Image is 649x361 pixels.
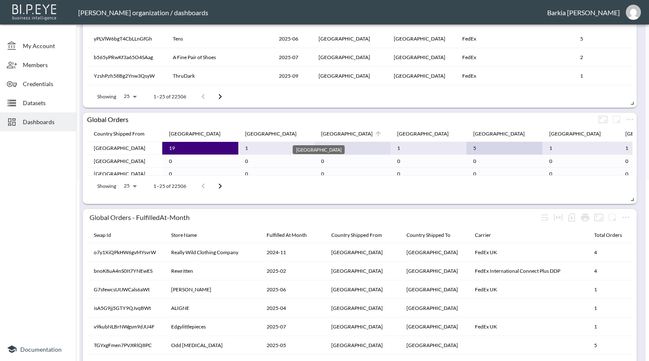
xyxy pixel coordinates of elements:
th: Really Wild Clothing Company [164,243,260,262]
span: Country Shipped To [406,230,461,240]
div: Country Shipped From [331,230,382,240]
th: United Kingdom [324,262,400,280]
th: United Kingdom [312,67,387,85]
p: 1–25 of 22506 [153,182,186,190]
div: Toggle table layout between fixed and auto (default: auto) [551,211,565,224]
th: 1 [573,67,626,85]
span: Country Shipped From [94,129,155,139]
th: 2025-07 [260,318,324,336]
td: 19 [162,142,238,155]
th: United Kingdom [324,280,400,299]
button: more [605,211,619,224]
div: Sweden [473,129,525,139]
span: Datasets [23,98,69,107]
th: 5 [587,336,640,355]
th: United Kingdom [324,243,400,262]
td: 4 [314,142,390,155]
th: 5 [573,30,626,48]
th: 1 [587,318,640,336]
button: more [623,113,637,126]
th: 2025-06 [272,30,312,48]
span: Chart settings [619,211,633,224]
p: 1–25 of 22506 [153,93,186,100]
th: 2 [573,48,626,67]
th: 2025-07 [272,48,312,67]
button: more [619,211,633,224]
th: Norway [400,336,468,355]
div: Swap Id [94,230,111,240]
th: Edgylittlepieces [164,318,260,336]
td: [GEOGRAPHIC_DATA] [87,168,162,180]
div: Barkia [PERSON_NAME] [547,8,620,16]
span: Dashboards [23,117,69,126]
th: 2025-05 [260,336,324,355]
th: TGYxgFmen7PVJtRlQ8PC [87,336,164,355]
th: United Kingdom [312,48,387,67]
th: United Kingdom [324,299,400,318]
td: 0 [162,155,238,168]
th: o7y1XiQPkHW6gvMYsvrW [87,243,164,262]
th: Lithuania [387,67,455,85]
span: Country Shipped From [331,230,393,240]
th: 2024-11 [260,243,324,262]
td: 0 [314,155,390,168]
td: 0 [466,155,543,168]
th: Oliver Brown [164,280,260,299]
td: 0 [390,155,466,168]
td: 0 [238,155,314,168]
td: 0 [314,168,390,180]
span: Australia [321,129,384,139]
button: barkia@swap-commerce.com [620,2,647,22]
td: 0 [238,168,314,180]
th: FedEx UK [468,318,587,336]
span: Credentials [23,79,69,88]
td: 1 [390,142,466,155]
div: Global Orders [83,115,596,123]
div: Australia [321,129,373,139]
div: Store Name [171,230,197,240]
td: 0 [466,168,543,180]
div: Mexico [549,129,601,139]
div: Number of rows selected for download: 19749 [565,211,578,224]
th: United Kingdom [324,336,400,355]
td: [GEOGRAPHIC_DATA] [87,142,162,155]
div: Total Orders [594,230,622,240]
div: 25 [120,180,140,191]
span: My Account [23,41,69,50]
span: Carrier [475,230,502,240]
th: FedEx [455,67,573,85]
th: YzshPzh58Bg2Ynw3QsyW [87,67,166,85]
div: Print [578,211,592,224]
span: China [397,129,460,139]
div: Country Shipped From [94,129,145,139]
span: Swap Id [94,230,122,240]
th: G7sfewcsUtJWCals6aWt [87,280,164,299]
th: FedEx UK [468,280,587,299]
span: Store Name [171,230,208,240]
th: 2025-04 [260,299,324,318]
th: FedEx [455,48,573,67]
th: 2025-09 [272,67,312,85]
div: [PERSON_NAME] organization / dashboards [78,8,547,16]
span: United Arab Emirates [245,129,308,139]
div: 25 [120,91,140,102]
th: Odd Muse [164,336,260,355]
div: Carrier [475,230,491,240]
div: China [397,129,449,139]
button: Go to next page [212,178,229,195]
th: yPLVlW6bgT4CbLLnGfGh [87,30,166,48]
div: United Arab Emirates [245,129,297,139]
button: Fullscreen [596,113,610,126]
th: Rewritten [164,262,260,280]
th: 1 [587,299,640,318]
td: 5 [466,142,543,155]
th: Switzerland [387,48,455,67]
th: United Kingdom [312,30,387,48]
span: Total Orders [594,230,633,240]
a: Documentation [7,344,69,354]
th: 1 [587,280,640,299]
span: United States [169,129,232,139]
p: Showing [97,93,116,100]
th: 2025-02 [260,262,324,280]
th: 2025-06 [260,280,324,299]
